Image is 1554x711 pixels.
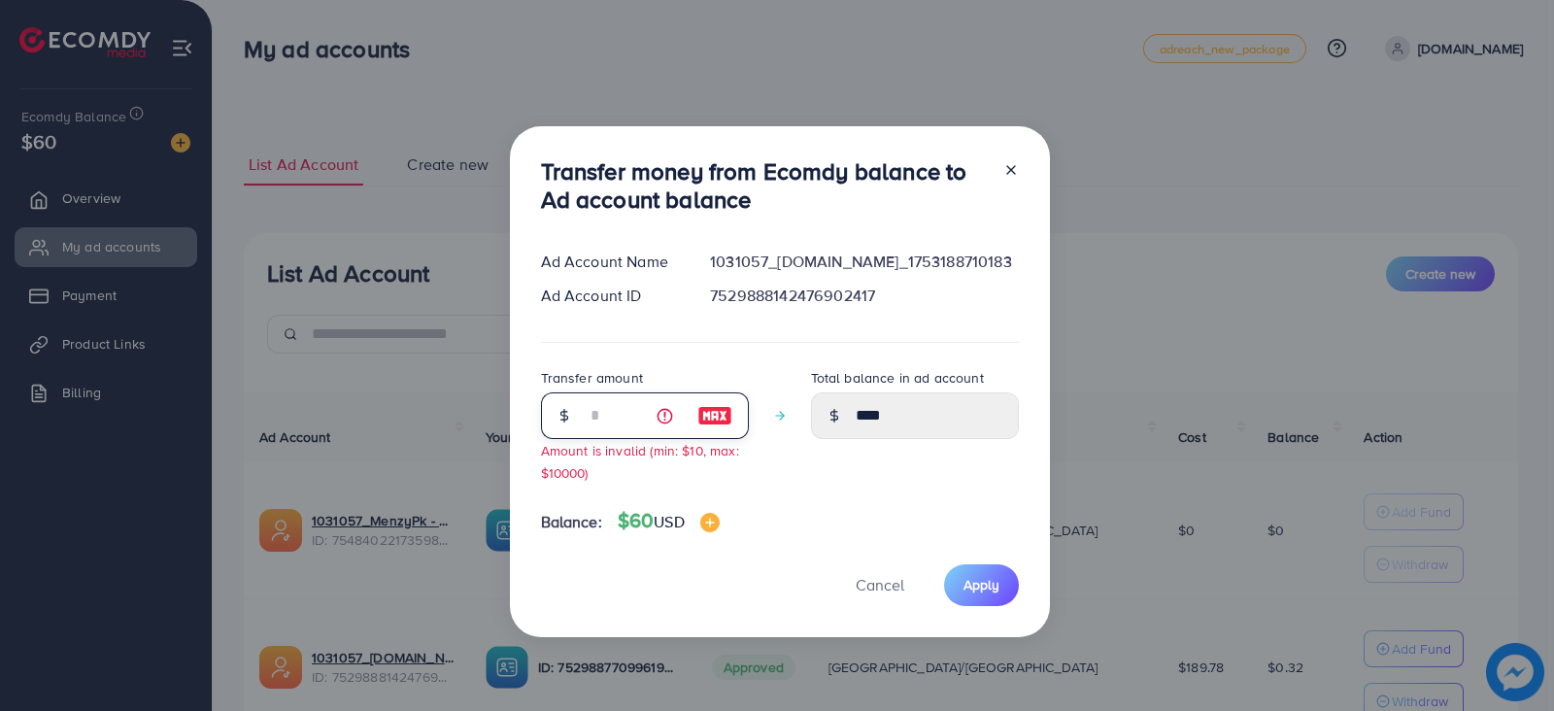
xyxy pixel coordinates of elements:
div: Ad Account Name [525,251,695,273]
div: 1031057_[DOMAIN_NAME]_1753188710183 [694,251,1033,273]
label: Transfer amount [541,368,643,388]
img: image [700,513,720,532]
small: Amount is invalid (min: $10, max: $10000) [541,441,739,482]
span: USD [654,511,684,532]
h3: Transfer money from Ecomdy balance to Ad account balance [541,157,988,214]
button: Cancel [831,564,929,606]
span: Balance: [541,511,602,533]
label: Total balance in ad account [811,368,984,388]
h4: $60 [618,509,720,533]
span: Cancel [856,574,904,595]
img: image [697,404,732,427]
div: Ad Account ID [525,285,695,307]
div: 7529888142476902417 [694,285,1033,307]
span: Apply [963,575,999,594]
button: Apply [944,564,1019,606]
